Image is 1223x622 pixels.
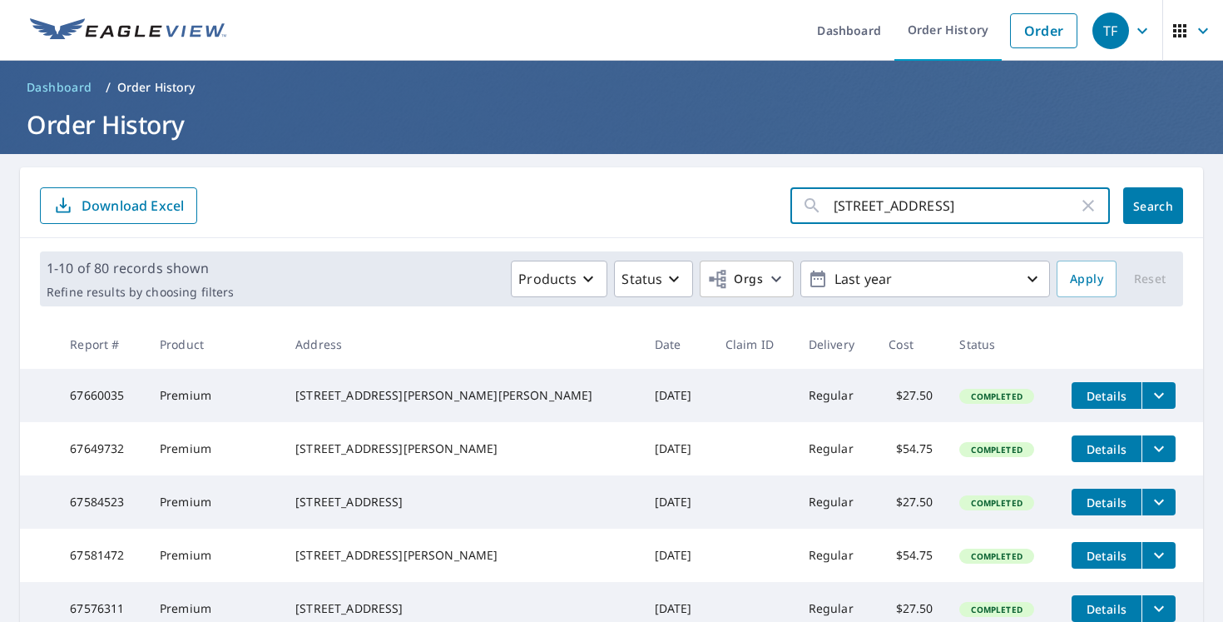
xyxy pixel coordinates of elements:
[511,261,607,297] button: Products
[641,369,712,422] td: [DATE]
[1141,542,1176,569] button: filesDropdownBtn-67581472
[57,320,146,369] th: Report #
[621,269,662,289] p: Status
[1082,495,1131,510] span: Details
[146,422,282,475] td: Premium
[875,475,946,529] td: $27.50
[57,529,146,582] td: 67581472
[40,187,197,224] button: Download Excel
[1141,595,1176,622] button: filesDropdownBtn-67576311
[1141,435,1176,462] button: filesDropdownBtn-67649732
[795,320,876,369] th: Delivery
[1136,198,1170,214] span: Search
[1072,542,1141,569] button: detailsBtn-67581472
[875,529,946,582] td: $54.75
[1072,382,1141,409] button: detailsBtn-67660035
[700,261,794,297] button: Orgs
[800,261,1050,297] button: Last year
[961,550,1032,562] span: Completed
[47,258,234,278] p: 1-10 of 80 records shown
[1072,435,1141,462] button: detailsBtn-67649732
[1141,489,1176,515] button: filesDropdownBtn-67584523
[282,320,641,369] th: Address
[117,79,196,96] p: Order History
[946,320,1057,369] th: Status
[295,600,627,617] div: [STREET_ADDRESS]
[1082,601,1131,617] span: Details
[614,261,693,297] button: Status
[641,475,712,529] td: [DATE]
[57,369,146,422] td: 67660035
[641,422,712,475] td: [DATE]
[518,269,577,289] p: Products
[828,265,1022,294] p: Last year
[707,269,763,290] span: Orgs
[1070,269,1103,290] span: Apply
[961,604,1032,615] span: Completed
[106,77,111,97] li: /
[795,475,876,529] td: Regular
[146,529,282,582] td: Premium
[1141,382,1176,409] button: filesDropdownBtn-67660035
[1082,441,1131,457] span: Details
[57,475,146,529] td: 67584523
[295,547,627,564] div: [STREET_ADDRESS][PERSON_NAME]
[795,369,876,422] td: Regular
[1010,13,1077,48] a: Order
[1082,548,1131,564] span: Details
[295,494,627,510] div: [STREET_ADDRESS]
[875,320,946,369] th: Cost
[27,79,92,96] span: Dashboard
[57,422,146,475] td: 67649732
[641,320,712,369] th: Date
[961,497,1032,509] span: Completed
[30,18,226,43] img: EV Logo
[1082,388,1131,404] span: Details
[1057,261,1117,297] button: Apply
[1123,187,1183,224] button: Search
[146,475,282,529] td: Premium
[1072,595,1141,622] button: detailsBtn-67576311
[146,369,282,422] td: Premium
[295,387,627,404] div: [STREET_ADDRESS][PERSON_NAME][PERSON_NAME]
[712,320,795,369] th: Claim ID
[20,107,1203,142] h1: Order History
[20,74,1203,101] nav: breadcrumb
[795,422,876,475] td: Regular
[875,369,946,422] td: $27.50
[47,285,234,300] p: Refine results by choosing filters
[82,197,184,215] p: Download Excel
[20,74,99,101] a: Dashboard
[295,440,627,457] div: [STREET_ADDRESS][PERSON_NAME]
[961,391,1032,402] span: Completed
[146,320,282,369] th: Product
[875,422,946,475] td: $54.75
[961,444,1032,455] span: Completed
[834,182,1078,229] input: Address, Report #, Claim ID, etc.
[1092,12,1129,49] div: TF
[1072,489,1141,515] button: detailsBtn-67584523
[641,529,712,582] td: [DATE]
[795,529,876,582] td: Regular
